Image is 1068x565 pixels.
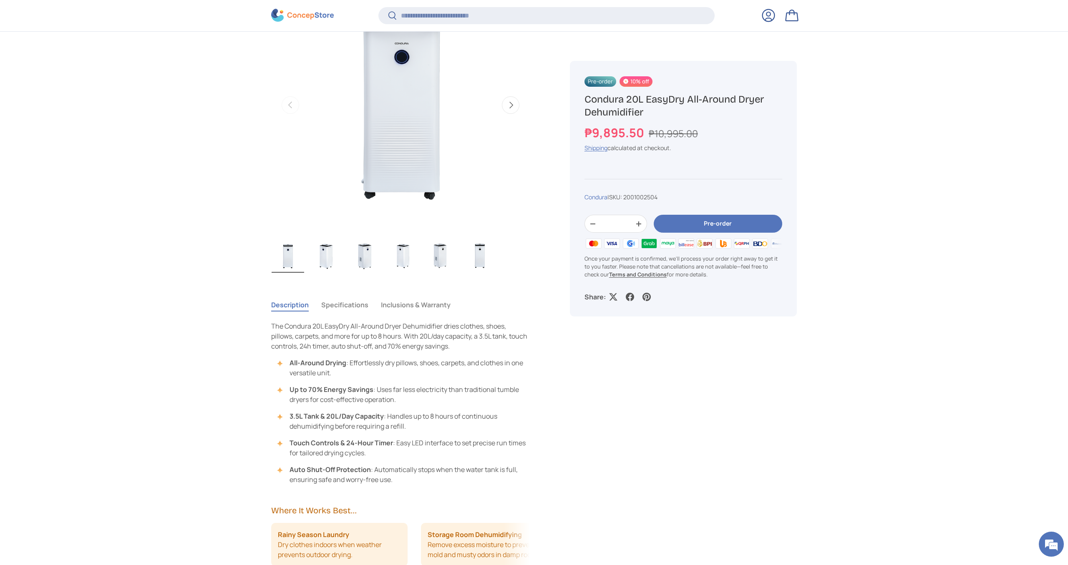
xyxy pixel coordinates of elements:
[310,239,343,273] img: condura-easy-dry-dehumidifier-left-side-view-concepstore.ph
[280,358,530,378] li: : Effortlessly dry pillows, shoes, carpets, and clothes in one versatile unit.
[43,47,140,58] div: Chat with us now
[280,438,530,458] li: : Easy LED interface to set precise run times for tailored drying cycles.
[623,193,657,201] span: 2001002504
[584,76,616,87] span: Pre-order
[584,255,782,279] p: Once your payment is confirmed, we'll process your order right away to get it to you faster. Plea...
[677,237,695,250] img: billease
[751,237,769,250] img: bdo
[463,239,496,273] img: https://concepstore.ph/products/condura-easydry-all-around-dryer-dehumidifier-20l
[733,237,751,250] img: qrph
[654,215,782,233] button: Pre-order
[425,239,458,273] img: condura-easy-dry-dehumidifier-full-right-side-view-condura-philippines
[620,76,652,87] span: 10% off
[271,321,527,351] span: The Condura 20L EasyDry All-Around Dryer Dehumidifier dries clothes, shoes, pillows, carpets, and...
[321,295,368,314] button: Specifications
[290,412,384,421] strong: 3.5L Tank & 20L/Day Capacity
[272,239,304,273] img: condura-easy-dry-dehumidifier-full-view-concepstore.ph
[584,93,782,119] h1: Condura 20L EasyDry All-Around Dryer Dehumidifier
[381,295,451,314] button: Inclusions & Warranty
[290,385,373,394] strong: Up to 70% Energy Savings
[428,530,522,540] strong: Storage Room Dehumidifying
[584,193,607,201] a: Condura
[658,237,677,250] img: maya
[622,237,640,250] img: gcash
[348,239,381,273] img: condura-easy-dry-dehumidifier-right-side-view-concepstore
[280,465,530,485] li: : Automatically stops when the water tank is full, ensuring safe and worry-free use.
[584,144,782,153] div: calculated at checkout.
[609,271,667,278] a: Terms and Conditions
[387,239,419,273] img: condura-easy-dry-dehumidifier-full-left-side-view-concepstore-dot-ph
[271,9,334,22] img: ConcepStore
[4,228,159,257] textarea: Type your message and hit 'Enter'
[584,292,606,302] p: Share:
[609,193,622,201] span: SKU:
[137,4,157,24] div: Minimize live chat window
[649,127,698,140] s: ₱10,995.00
[290,465,371,474] strong: Auto Shut-Off Protection
[584,124,646,141] strong: ₱9,895.50
[271,295,309,314] button: Description
[695,237,714,250] img: bpi
[584,237,603,250] img: master
[603,237,621,250] img: visa
[48,105,115,189] span: We're online!
[770,237,788,250] img: metrobank
[290,438,393,447] strong: Touch Controls & 24-Hour Timer
[714,237,732,250] img: ubp
[278,530,349,540] strong: Rainy Season Laundry
[607,193,657,201] span: |
[640,237,658,250] img: grabpay
[290,358,346,367] strong: All-Around Drying
[271,505,530,516] h2: Where It Works Best...
[584,144,607,152] a: Shipping
[280,411,530,431] li: : Handles up to 8 hours of continuous dehumidifying before requiring a refill.
[280,384,530,404] li: : Uses far less electricity than traditional tumble dryers for cost-effective operation.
